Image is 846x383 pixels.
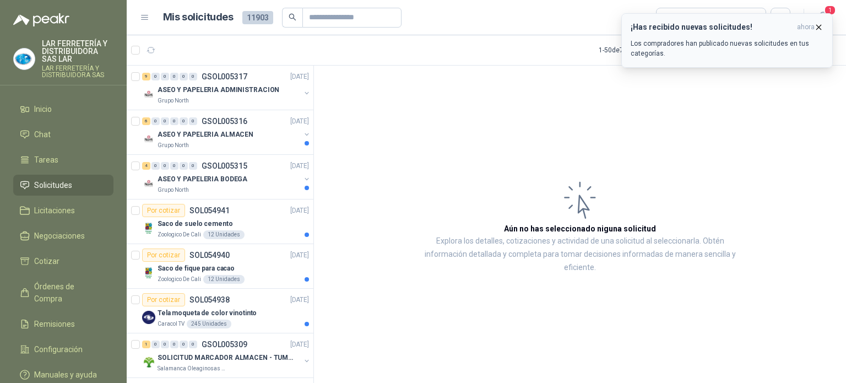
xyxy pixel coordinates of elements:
div: 0 [161,117,169,125]
span: Remisiones [34,318,75,330]
p: GSOL005316 [202,117,247,125]
h1: Mis solicitudes [163,9,234,25]
a: Chat [13,124,113,145]
p: ASEO Y PAPELERIA ADMINISTRACION [158,85,279,95]
span: Tareas [34,154,58,166]
img: Company Logo [142,266,155,279]
p: Zoologico De Cali [158,230,201,239]
img: Company Logo [142,177,155,190]
a: Por cotizarSOL054938[DATE] Company LogoTela moqueta de color vinotintoCaracol TV245 Unidades [127,289,313,333]
p: Saco de fique para cacao [158,263,235,274]
p: Saco de suelo cemento [158,219,232,229]
a: Órdenes de Compra [13,276,113,309]
span: ahora [797,23,815,32]
div: 1 - 50 de 7010 [599,41,670,59]
div: 0 [151,73,160,80]
a: 4 0 0 0 0 0 GSOL005315[DATE] Company LogoASEO Y PAPELERIA BODEGAGrupo North [142,159,311,195]
a: Remisiones [13,314,113,335]
div: 1 [142,341,150,348]
p: ASEO Y PAPELERIA BODEGA [158,174,247,185]
span: Solicitudes [34,179,72,191]
div: 6 [142,117,150,125]
p: Grupo North [158,186,189,195]
h3: Aún no has seleccionado niguna solicitud [504,223,656,235]
p: Caracol TV [158,320,185,328]
div: 0 [180,73,188,80]
a: Cotizar [13,251,113,272]
div: Todas [663,12,686,24]
p: Grupo North [158,141,189,150]
div: 0 [161,341,169,348]
div: 0 [189,162,197,170]
div: 12 Unidades [203,230,245,239]
div: 0 [180,341,188,348]
div: 0 [151,341,160,348]
div: 0 [170,341,178,348]
div: 0 [170,117,178,125]
div: 245 Unidades [187,320,231,328]
div: 0 [161,73,169,80]
div: 0 [151,117,160,125]
p: [DATE] [290,116,309,127]
p: [DATE] [290,206,309,216]
div: 0 [189,73,197,80]
p: Zoologico De Cali [158,275,201,284]
span: Manuales y ayuda [34,369,97,381]
a: Licitaciones [13,200,113,221]
p: LAR FERRETERÍA Y DISTRIBUIDORA SAS [42,65,113,78]
p: GSOL005317 [202,73,247,80]
p: Salamanca Oleaginosas SAS [158,364,227,373]
img: Company Logo [142,132,155,145]
div: 0 [189,117,197,125]
div: 0 [170,73,178,80]
h3: ¡Has recibido nuevas solicitudes! [631,23,793,32]
span: 1 [824,5,836,15]
span: Chat [34,128,51,141]
div: 4 [142,162,150,170]
span: Inicio [34,103,52,115]
span: search [289,13,296,21]
a: Inicio [13,99,113,120]
a: 9 0 0 0 0 0 GSOL005317[DATE] Company LogoASEO Y PAPELERIA ADMINISTRACIONGrupo North [142,70,311,105]
a: Tareas [13,149,113,170]
a: Negociaciones [13,225,113,246]
a: 6 0 0 0 0 0 GSOL005316[DATE] Company LogoASEO Y PAPELERIA ALMACENGrupo North [142,115,311,150]
p: [DATE] [290,161,309,171]
img: Logo peakr [13,13,69,26]
a: Solicitudes [13,175,113,196]
p: SOL054941 [189,207,230,214]
p: LAR FERRETERÍA Y DISTRIBUIDORA SAS LAR [42,40,113,63]
p: GSOL005309 [202,341,247,348]
div: 0 [170,162,178,170]
p: [DATE] [290,250,309,261]
p: Explora los detalles, cotizaciones y actividad de una solicitud al seleccionarla. Obtén informaci... [424,235,736,274]
div: 0 [151,162,160,170]
p: Los compradores han publicado nuevas solicitudes en tus categorías. [631,39,823,58]
span: Licitaciones [34,204,75,217]
div: 0 [180,162,188,170]
a: Por cotizarSOL054941[DATE] Company LogoSaco de suelo cementoZoologico De Cali12 Unidades [127,199,313,244]
div: Por cotizar [142,293,185,306]
p: [DATE] [290,339,309,350]
p: ASEO Y PAPELERIA ALMACEN [158,130,253,140]
a: Configuración [13,339,113,360]
span: Cotizar [34,255,59,267]
a: 1 0 0 0 0 0 GSOL005309[DATE] Company LogoSOLICITUD MARCADOR ALMACEN - TUMACOSalamanca Oleaginosas... [142,338,311,373]
span: Configuración [34,343,83,355]
img: Company Logo [142,355,155,369]
a: Por cotizarSOL054940[DATE] Company LogoSaco de fique para cacaoZoologico De Cali12 Unidades [127,244,313,289]
div: 9 [142,73,150,80]
img: Company Logo [142,222,155,235]
p: Tela moqueta de color vinotinto [158,308,257,319]
span: Órdenes de Compra [34,280,103,305]
img: Company Logo [142,311,155,324]
p: [DATE] [290,295,309,305]
button: ¡Has recibido nuevas solicitudes!ahora Los compradores han publicado nuevas solicitudes en tus ca... [621,13,833,68]
img: Company Logo [142,88,155,101]
div: Por cotizar [142,249,185,262]
span: Negociaciones [34,230,85,242]
p: Grupo North [158,96,189,105]
div: 0 [161,162,169,170]
img: Company Logo [14,48,35,69]
p: SOLICITUD MARCADOR ALMACEN - TUMACO [158,353,295,363]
